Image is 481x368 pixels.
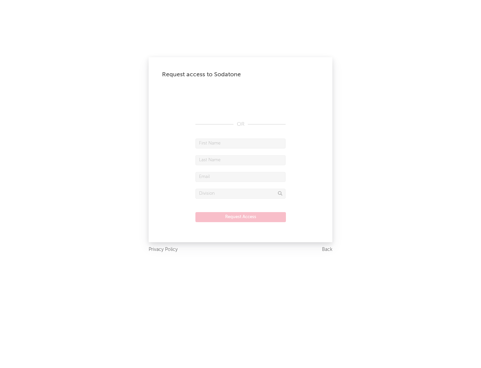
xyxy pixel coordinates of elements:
div: Request access to Sodatone [162,71,319,79]
input: First Name [195,139,286,149]
input: Email [195,172,286,182]
input: Division [195,189,286,199]
button: Request Access [195,212,286,222]
input: Last Name [195,155,286,165]
a: Back [322,246,332,254]
div: OR [195,120,286,128]
a: Privacy Policy [149,246,178,254]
